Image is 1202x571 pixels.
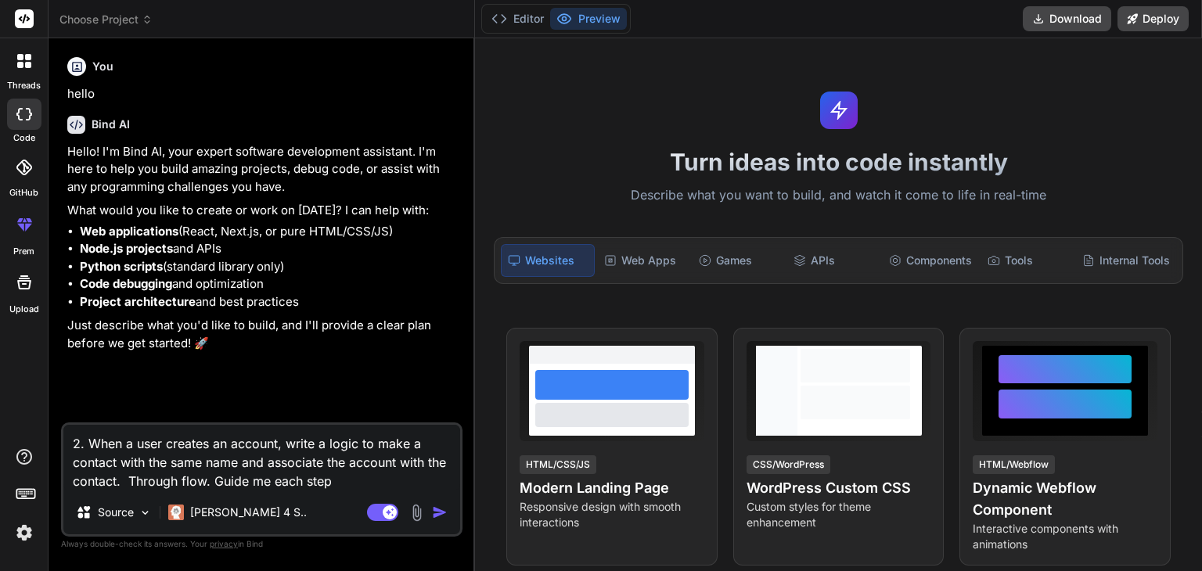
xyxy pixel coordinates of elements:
[9,303,39,316] label: Upload
[9,186,38,199] label: GitHub
[693,244,784,277] div: Games
[98,505,134,520] p: Source
[485,8,550,30] button: Editor
[484,148,1193,176] h1: Turn ideas into code instantly
[80,223,459,241] li: (React, Next.js, or pure HTML/CSS/JS)
[67,202,459,220] p: What would you like to create or work on [DATE]? I can help with:
[80,224,178,239] strong: Web applications
[484,185,1193,206] p: Describe what you want to build, and watch it come to life in real-time
[520,477,704,499] h4: Modern Landing Page
[80,275,459,293] li: and optimization
[432,505,448,520] img: icon
[80,276,172,291] strong: Code debugging
[1076,244,1176,277] div: Internal Tools
[67,85,459,103] p: hello
[973,521,1157,552] p: Interactive components with animations
[67,317,459,352] p: Just describe what you'd like to build, and I'll provide a clear plan before we get started! 🚀
[747,455,830,474] div: CSS/WordPress
[598,244,689,277] div: Web Apps
[13,131,35,145] label: code
[80,259,163,274] strong: Python scripts
[61,537,462,551] p: Always double-check its answers. Your in Bind
[168,505,184,520] img: Claude 4 Sonnet
[520,499,704,530] p: Responsive design with smooth interactions
[1117,6,1189,31] button: Deploy
[13,245,34,258] label: prem
[973,477,1157,521] h4: Dynamic Webflow Component
[80,241,173,256] strong: Node.js projects
[92,117,130,132] h6: Bind AI
[501,244,594,277] div: Websites
[80,294,196,309] strong: Project architecture
[787,244,879,277] div: APIs
[80,240,459,258] li: and APIs
[883,244,978,277] div: Components
[550,8,627,30] button: Preview
[747,499,931,530] p: Custom styles for theme enhancement
[11,519,38,546] img: settings
[408,504,426,522] img: attachment
[80,258,459,276] li: (standard library only)
[92,59,113,74] h6: You
[139,506,152,519] img: Pick Models
[80,293,459,311] li: and best practices
[63,425,460,490] textarea: 2. When a user creates an account, write a logic to make a contact with the same name and associa...
[981,244,1073,277] div: Tools
[7,79,41,92] label: threads
[747,477,931,499] h4: WordPress Custom CSS
[210,539,238,548] span: privacy
[973,455,1055,474] div: HTML/Webflow
[59,12,153,27] span: Choose Project
[1023,6,1111,31] button: Download
[190,505,307,520] p: [PERSON_NAME] 4 S..
[67,143,459,196] p: Hello! I'm Bind AI, your expert software development assistant. I'm here to help you build amazin...
[520,455,596,474] div: HTML/CSS/JS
